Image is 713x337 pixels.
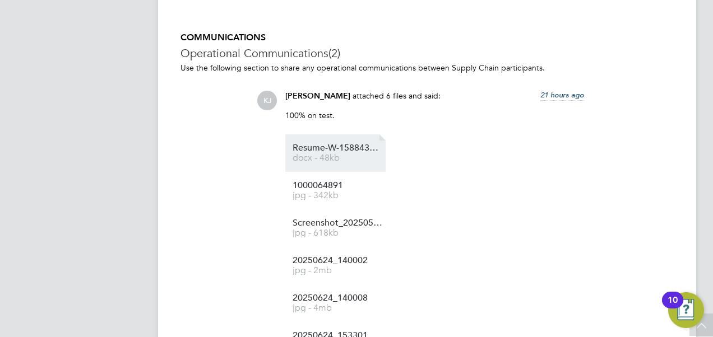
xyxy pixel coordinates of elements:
[293,181,382,190] span: 1000064891
[293,181,382,200] a: 1000064891 jpg - 342kb
[293,191,382,200] span: jpg - 342kb
[293,229,382,237] span: jpg - 618kb
[293,304,382,312] span: jpg - 4mb
[668,300,678,315] div: 10
[353,91,441,101] span: attached 6 files and said:
[293,144,382,152] span: Resume-W-1588433%20WW
[293,219,382,227] span: Screenshot_20250521_112146_Adobe%20Acrobat
[293,154,382,162] span: docx - 48kb
[285,91,350,101] span: [PERSON_NAME]
[293,256,382,275] a: 20250624_140002 jpg - 2mb
[293,144,382,162] a: Resume-W-1588433%20WW docx - 48kb
[180,46,674,60] h3: Operational Communications
[293,219,382,237] a: Screenshot_20250521_112146_Adobe%20Acrobat jpg - 618kb
[540,90,584,100] span: 21 hours ago
[293,266,382,275] span: jpg - 2mb
[180,63,674,73] p: Use the following section to share any operational communications between Supply Chain participants.
[293,294,382,312] a: 20250624_140008 jpg - 4mb
[180,32,674,44] h5: COMMUNICATIONS
[293,294,382,302] span: 20250624_140008
[328,46,340,60] span: (2)
[668,292,704,328] button: Open Resource Center, 10 new notifications
[285,110,584,120] p: 100% on test.
[293,256,382,265] span: 20250624_140002
[257,91,277,110] span: KJ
